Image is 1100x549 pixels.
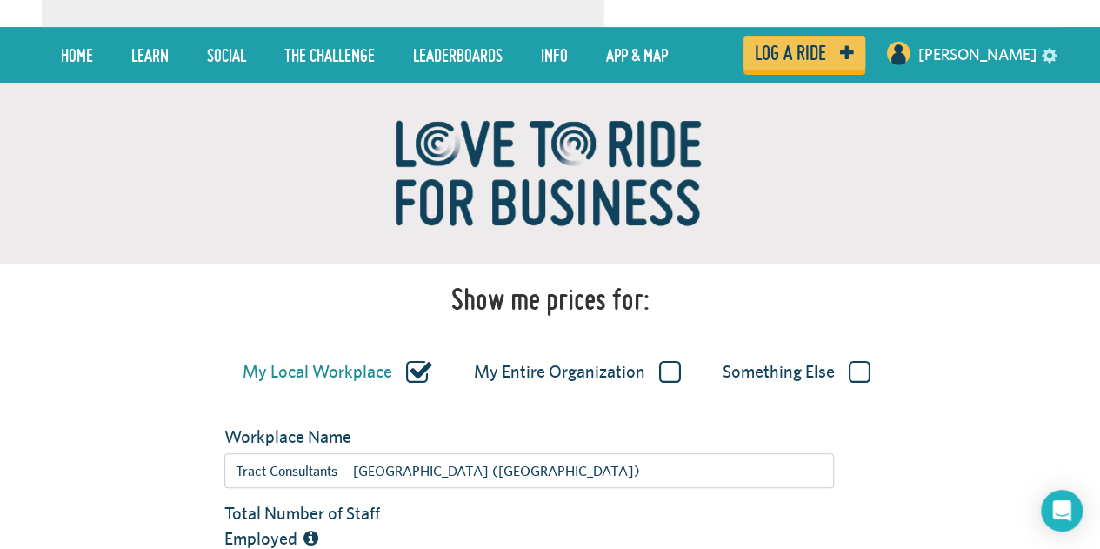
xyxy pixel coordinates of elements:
i: The total number of people employed by this organization/workplace, including part time staff. [303,530,318,547]
label: Something Else [723,361,870,384]
a: The Challenge [271,33,388,77]
a: App & Map [593,33,681,77]
a: LEARN [118,33,182,77]
a: Leaderboards [400,33,516,77]
a: Home [48,33,106,77]
a: Info [528,33,581,77]
a: Log a ride [743,36,865,70]
label: My Entire Organization [474,361,681,384]
label: Workplace Name [211,425,423,450]
span: Log a ride [755,45,826,61]
label: My Local Workplace [243,361,432,384]
img: ltr_for_biz-e6001c5fe4d5a622ce57f6846a52a92b55b8f49da94d543b329e0189dcabf444.png [333,83,768,264]
h1: Show me prices for: [451,282,650,317]
a: settings drop down toggle [1042,46,1057,63]
a: [PERSON_NAME] [918,34,1037,76]
div: Open Intercom Messenger [1041,490,1083,532]
img: User profile image [884,39,912,67]
a: Social [194,33,259,77]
